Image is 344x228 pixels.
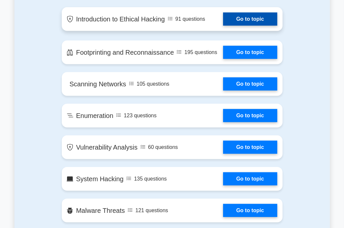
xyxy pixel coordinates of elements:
a: Go to topic [223,172,277,185]
a: Go to topic [223,77,277,91]
a: Go to topic [223,46,277,59]
a: Go to topic [223,109,277,122]
a: Go to topic [223,204,277,217]
a: Go to topic [223,141,277,154]
a: Go to topic [223,13,277,26]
